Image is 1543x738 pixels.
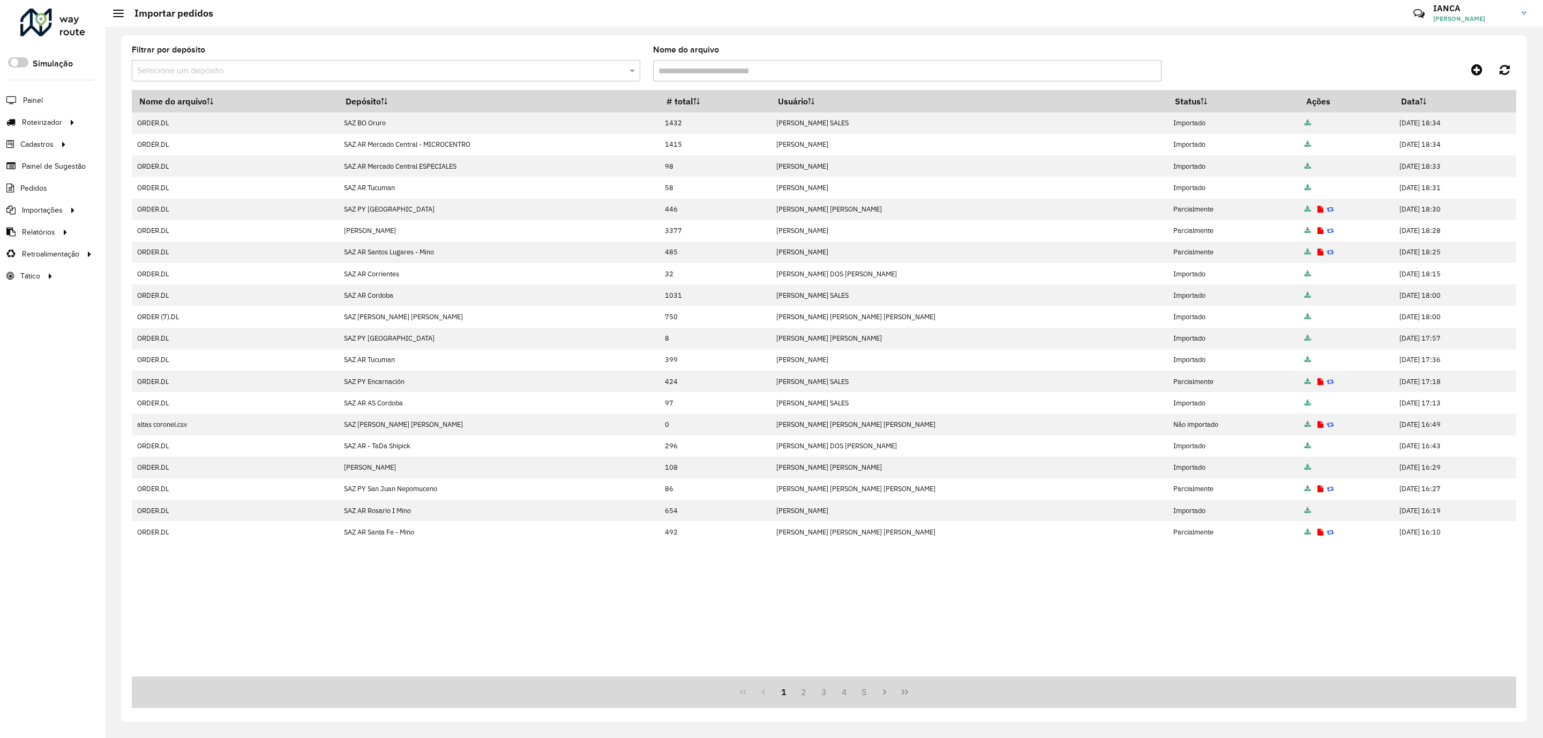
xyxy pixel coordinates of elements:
td: 97 [659,392,770,413]
td: [DATE] 18:28 [1394,220,1516,242]
button: 2 [793,682,814,702]
a: Arquivo completo [1305,183,1311,192]
td: 108 [659,457,770,478]
td: ORDER.DL [132,349,338,371]
h3: IANCA [1433,3,1514,13]
td: SAZ BO Oruro [338,112,659,134]
a: Arquivo completo [1305,291,1311,300]
td: ORDER (7).DL [132,306,338,327]
td: ORDER.DL [132,392,338,413]
td: ORDER.DL [132,435,338,457]
a: Reimportar [1327,205,1334,214]
a: Exibir log de erros [1317,484,1323,493]
label: Nome do arquivo [653,43,719,56]
th: Usuário [771,90,1168,112]
a: Contato Rápido [1407,2,1430,25]
td: ORDER.DL [132,500,338,521]
td: 492 [659,521,770,543]
td: SAZ AR Tucuman [338,177,659,198]
td: 399 [659,349,770,371]
td: [DATE] 18:31 [1394,177,1516,198]
span: Relatórios [22,227,55,238]
th: Nome do arquivo [132,90,338,112]
td: 1031 [659,284,770,306]
td: [PERSON_NAME] DOS [PERSON_NAME] [771,263,1168,284]
td: 98 [659,155,770,177]
td: 8 [659,328,770,349]
td: SAZ AR Santos Lugares - Mino [338,242,659,263]
button: 4 [834,682,855,702]
td: Importado [1167,112,1299,134]
td: Importado [1167,263,1299,284]
td: [PERSON_NAME] [771,220,1168,242]
td: 1432 [659,112,770,134]
span: Importações [22,205,63,216]
span: Pedidos [20,183,47,194]
td: ORDER.DL [132,371,338,392]
th: Data [1394,90,1516,112]
a: Arquivo completo [1305,334,1311,343]
td: SAZ [PERSON_NAME] [PERSON_NAME] [338,306,659,327]
td: [PERSON_NAME] [338,220,659,242]
td: SAZ PY [GEOGRAPHIC_DATA] [338,328,659,349]
a: Reimportar [1327,484,1334,493]
td: [PERSON_NAME] [PERSON_NAME] [PERSON_NAME] [771,521,1168,543]
td: [PERSON_NAME] [771,349,1168,371]
td: [DATE] 18:00 [1394,284,1516,306]
td: 485 [659,242,770,263]
td: [PERSON_NAME] [PERSON_NAME] [771,328,1168,349]
a: Arquivo completo [1305,420,1311,429]
span: Painel de Sugestão [22,161,86,172]
td: ORDER.DL [132,112,338,134]
h2: Importar pedidos [124,7,213,19]
td: [DATE] 18:25 [1394,242,1516,263]
a: Arquivo completo [1305,377,1311,386]
a: Arquivo completo [1305,269,1311,278]
td: SAZ AR Mercado Central ESPECIALES [338,155,659,177]
a: Arquivo completo [1305,140,1311,149]
a: Arquivo completo [1305,484,1311,493]
td: Importado [1167,500,1299,521]
a: Arquivo completo [1305,205,1311,214]
td: [DATE] 16:29 [1394,457,1516,478]
th: Ações [1299,90,1394,112]
td: Parcialmente [1167,199,1299,220]
td: [PERSON_NAME] [PERSON_NAME] [PERSON_NAME] [771,478,1168,500]
td: [PERSON_NAME] [771,155,1168,177]
td: [DATE] 17:57 [1394,328,1516,349]
a: Reimportar [1327,226,1334,235]
td: [DATE] 16:43 [1394,435,1516,457]
td: [PERSON_NAME] DOS [PERSON_NAME] [771,435,1168,457]
td: [PERSON_NAME] SALES [771,371,1168,392]
span: Cadastros [20,139,54,150]
span: [PERSON_NAME] [1433,14,1514,24]
td: [DATE] 16:49 [1394,413,1516,435]
td: [PERSON_NAME] SALES [771,392,1168,413]
a: Arquivo completo [1305,312,1311,321]
td: ORDER.DL [132,328,338,349]
td: 1415 [659,134,770,155]
td: 424 [659,371,770,392]
a: Arquivo completo [1305,506,1311,515]
td: Não importado [1167,413,1299,435]
a: Exibir log de erros [1317,205,1323,214]
td: ORDER.DL [132,220,338,242]
td: ORDER.DL [132,263,338,284]
td: Importado [1167,349,1299,371]
td: [PERSON_NAME] [PERSON_NAME] [PERSON_NAME] [771,306,1168,327]
td: 296 [659,435,770,457]
a: Reimportar [1327,420,1334,429]
td: 32 [659,263,770,284]
td: [DATE] 18:34 [1394,134,1516,155]
td: [DATE] 16:27 [1394,478,1516,500]
td: [DATE] 18:15 [1394,263,1516,284]
td: Importado [1167,457,1299,478]
td: ORDER.DL [132,478,338,500]
a: Arquivo completo [1305,162,1311,171]
span: Painel [23,95,43,106]
a: Arquivo completo [1305,355,1311,364]
td: SAZ AR - TaDa Shipick [338,435,659,457]
label: Simulação [33,57,73,70]
td: ORDER.DL [132,155,338,177]
td: Importado [1167,284,1299,306]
